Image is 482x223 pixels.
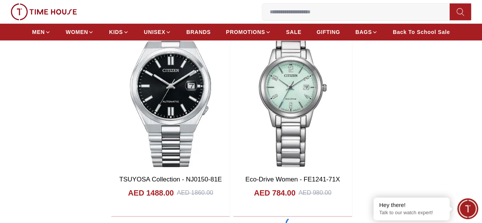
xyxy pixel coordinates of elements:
[186,28,211,36] span: BRANDS
[32,25,50,39] a: MEN
[144,28,165,36] span: UNISEX
[379,201,444,209] div: Hey there!
[128,188,174,198] h4: AED 1488.00
[393,28,450,36] span: Back To School Sale
[355,28,372,36] span: BAGS
[393,25,450,39] a: Back To School Sale
[186,25,211,39] a: BRANDS
[109,25,128,39] a: KIDS
[66,28,88,36] span: WOMEN
[355,25,377,39] a: BAGS
[379,210,444,216] p: Talk to our watch expert!
[233,19,352,170] img: Eco-Drive Women - FE1241-71X
[109,28,123,36] span: KIDS
[226,28,265,36] span: PROMOTIONS
[457,198,478,219] div: Chat Widget
[317,28,340,36] span: GIFTING
[177,188,213,197] div: AED 1860.00
[245,176,340,183] a: Eco-Drive Women - FE1241-71X
[119,176,222,183] a: TSUYOSA Collection - NJ0150-81E
[144,25,171,39] a: UNISEX
[317,25,340,39] a: GIFTING
[66,25,94,39] a: WOMEN
[254,188,295,198] h4: AED 784.00
[32,28,45,36] span: MEN
[226,25,271,39] a: PROMOTIONS
[286,28,301,36] span: SALE
[286,25,301,39] a: SALE
[11,3,77,20] img: ...
[298,188,331,197] div: AED 980.00
[111,19,230,170] img: TSUYOSA Collection - NJ0150-81E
